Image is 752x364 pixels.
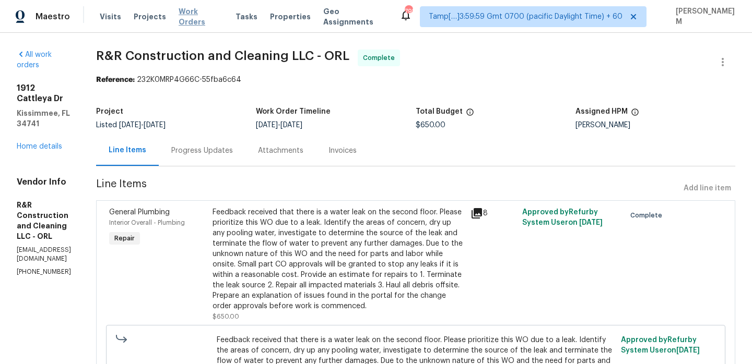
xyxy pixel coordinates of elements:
span: Maestro [36,11,70,22]
div: 232K0MRP4G66C-55fba6c64 [96,75,735,85]
h4: Vendor Info [17,177,71,187]
div: Invoices [328,145,357,156]
div: Attachments [258,145,303,156]
span: Complete [630,210,666,221]
h5: Kissimmee, FL 34741 [17,108,71,129]
h5: Project [96,108,123,115]
span: Approved by Refurby System User on [621,336,700,354]
span: Listed [96,122,166,129]
span: General Plumbing [109,209,170,216]
h2: 1912 Cattleya Dr [17,83,71,104]
div: 8 [471,207,516,220]
span: Tamp[…]3:59:59 Gmt 0700 (pacific Daylight Time) + 60 [429,11,622,22]
div: Progress Updates [171,145,233,156]
span: $650.00 [213,313,239,320]
h5: Assigned HPM [575,108,628,115]
span: [PERSON_NAME] M [672,6,736,27]
span: - [256,122,302,129]
span: Projects [134,11,166,22]
a: All work orders [17,51,52,69]
span: Line Items [96,179,679,198]
span: Repair [110,233,139,244]
span: [DATE] [579,219,603,226]
span: The hpm assigned to this work order. [631,108,639,122]
span: Geo Assignments [323,6,387,27]
h5: R&R Construction and Cleaning LLC - ORL [17,200,71,241]
span: Approved by Refurby System User on [522,209,603,226]
span: - [119,122,166,129]
b: Reference: [96,76,135,83]
div: 795 [405,6,412,17]
span: Visits [100,11,121,22]
span: Interior Overall - Plumbing [109,220,185,226]
span: Work Orders [179,6,223,27]
h5: Work Order Timeline [256,108,331,115]
span: [DATE] [280,122,302,129]
span: $650.00 [416,122,445,129]
p: [PHONE_NUMBER] [17,268,71,276]
span: [DATE] [256,122,278,129]
a: Home details [17,143,62,150]
span: Tasks [236,13,257,20]
span: R&R Construction and Cleaning LLC - ORL [96,50,349,62]
p: [EMAIL_ADDRESS][DOMAIN_NAME] [17,246,71,263]
span: Complete [363,53,399,63]
div: Feedback received that there is a water leak on the second floor. Please prioritize this WO due t... [213,207,464,311]
span: [DATE] [119,122,141,129]
span: The total cost of line items that have been proposed by Opendoor. This sum includes line items th... [466,108,474,122]
span: Properties [270,11,311,22]
span: [DATE] [144,122,166,129]
span: [DATE] [676,347,700,354]
div: Line Items [109,145,146,155]
div: [PERSON_NAME] [575,122,735,129]
h5: Total Budget [416,108,463,115]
